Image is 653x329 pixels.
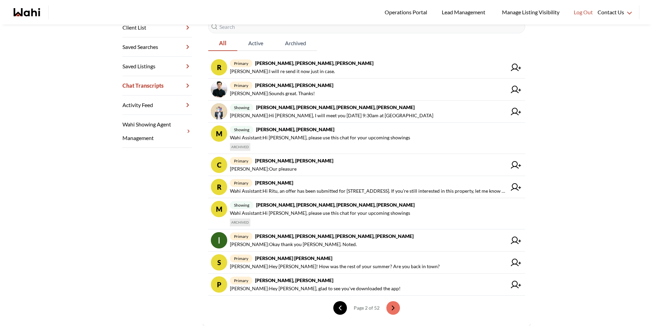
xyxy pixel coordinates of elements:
[230,219,250,226] span: ARCHIVED
[208,79,525,101] a: primary[PERSON_NAME], [PERSON_NAME][PERSON_NAME]:Sounds great. Thanks!
[208,36,237,51] button: All
[208,176,525,198] a: Rprimary[PERSON_NAME]Wahi Assistant:Hi Ritu, an offer has been submitted for [STREET_ADDRESS]. If...
[333,301,347,315] button: previous page
[208,252,525,274] a: Sprimary[PERSON_NAME] [PERSON_NAME][PERSON_NAME]:Hey [PERSON_NAME]! How was the rest of your summ...
[211,59,227,75] div: R
[230,67,335,75] span: [PERSON_NAME] : I will re send it now just in case.
[208,20,525,33] input: Search
[230,165,297,173] span: [PERSON_NAME] : Our pleasure
[230,82,252,89] span: primary
[255,60,373,66] strong: [PERSON_NAME], [PERSON_NAME], [PERSON_NAME]
[122,115,192,148] a: Wahi Showing Agent Management
[208,123,525,154] a: Mshowing[PERSON_NAME], [PERSON_NAME]Wahi Assistant:Hi [PERSON_NAME], please use this chat for you...
[208,154,525,176] a: Cprimary[PERSON_NAME], [PERSON_NAME][PERSON_NAME]:Our pleasure
[230,157,252,165] span: primary
[208,36,237,50] span: All
[122,18,192,37] a: Client List
[230,143,250,151] span: ARCHIVED
[230,134,410,142] span: Wahi Assistant : Hi [PERSON_NAME], please use this chat for your upcoming showings
[211,201,227,217] div: M
[255,82,333,88] strong: [PERSON_NAME], [PERSON_NAME]
[208,198,525,229] a: Mshowing[PERSON_NAME], [PERSON_NAME], [PERSON_NAME], [PERSON_NAME]Wahi Assistant:Hi [PERSON_NAME]...
[386,301,400,315] button: next page
[230,187,507,195] span: Wahi Assistant : Hi Ritu, an offer has been submitted for [STREET_ADDRESS]. If you’re still inter...
[230,262,440,271] span: [PERSON_NAME] : Hey [PERSON_NAME]! How was the rest of your summer? Are you back in town?
[256,202,415,208] strong: [PERSON_NAME], [PERSON_NAME], [PERSON_NAME], [PERSON_NAME]
[208,56,525,79] a: Rprimary[PERSON_NAME], [PERSON_NAME], [PERSON_NAME][PERSON_NAME]:I will re send it now just in case.
[230,277,252,284] span: primary
[230,255,252,262] span: primary
[230,59,252,67] span: primary
[255,255,332,261] strong: [PERSON_NAME] [PERSON_NAME]
[255,277,333,283] strong: [PERSON_NAME], [PERSON_NAME]
[122,96,192,115] a: Activity Feed
[230,209,410,217] span: Wahi Assistant : Hi [PERSON_NAME], please use this chat for your upcoming showings
[256,126,334,132] strong: [PERSON_NAME], [PERSON_NAME]
[574,8,593,17] span: Log Out
[256,104,415,110] strong: [PERSON_NAME], [PERSON_NAME], [PERSON_NAME], [PERSON_NAME]
[211,276,227,293] div: P
[500,8,562,17] span: Manage Listing Visibility
[230,201,253,209] span: showing
[211,157,227,173] div: C
[208,229,525,252] a: primary[PERSON_NAME], [PERSON_NAME], [PERSON_NAME], [PERSON_NAME][PERSON_NAME]:Okay thank you [PE...
[211,103,227,120] img: chat avatar
[255,158,333,163] strong: [PERSON_NAME], [PERSON_NAME]
[274,36,317,50] span: Archived
[237,36,274,50] span: Active
[230,89,315,98] span: [PERSON_NAME] : Sounds great. Thanks!
[230,126,253,134] span: showing
[230,240,357,248] span: [PERSON_NAME] : Okay thank you [PERSON_NAME]. Noted.
[208,274,525,296] a: Pprimary[PERSON_NAME], [PERSON_NAME][PERSON_NAME]:Hey [PERSON_NAME], glad to see you've downloade...
[211,232,227,248] img: chat avatar
[122,57,192,76] a: Saved Listings
[442,8,488,17] span: Lead Management
[208,101,525,123] a: showing[PERSON_NAME], [PERSON_NAME], [PERSON_NAME], [PERSON_NAME][PERSON_NAME]:Hi [PERSON_NAME], ...
[351,301,382,315] div: Page 2 of 52
[211,125,227,142] div: M
[255,180,293,186] strong: [PERSON_NAME]
[255,233,414,239] strong: [PERSON_NAME], [PERSON_NAME], [PERSON_NAME], [PERSON_NAME]
[122,76,192,96] a: Chat Transcripts
[211,179,227,195] div: R
[230,111,433,120] span: [PERSON_NAME] : Hi [PERSON_NAME], I will meet you [DATE] 9:30am at [GEOGRAPHIC_DATA]
[211,254,227,271] div: S
[385,8,430,17] span: Operations Portal
[274,36,317,51] button: Archived
[14,8,40,16] a: Wahi homepage
[211,81,227,98] img: chat avatar
[230,179,252,187] span: primary
[230,232,252,240] span: primary
[208,296,525,320] nav: conversations pagination
[237,36,274,51] button: Active
[230,284,401,293] span: [PERSON_NAME] : Hey [PERSON_NAME], glad to see you've downloaded the app!
[122,37,192,57] a: Saved Searches
[230,104,253,111] span: showing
